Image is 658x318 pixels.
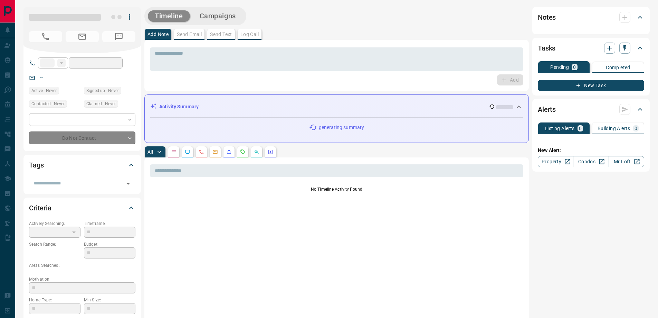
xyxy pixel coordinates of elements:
span: No Email [66,31,99,42]
p: generating summary [319,124,364,131]
h2: Tags [29,160,44,171]
svg: Lead Browsing Activity [185,149,190,155]
svg: Agent Actions [268,149,273,155]
p: Actively Searching: [29,220,80,227]
h2: Notes [538,12,556,23]
div: Criteria [29,200,135,216]
svg: Opportunities [254,149,259,155]
div: Activity Summary [150,100,523,113]
span: No Number [102,31,135,42]
div: Tags [29,157,135,173]
a: -- [40,75,43,80]
h2: Criteria [29,202,51,213]
p: No Timeline Activity Found [150,186,523,192]
div: Do Not Contact [29,131,135,144]
p: Budget: [84,241,135,247]
span: No Number [29,31,62,42]
p: Areas Searched: [29,262,135,269]
span: Claimed - Never [86,100,116,107]
a: Mr.Loft [609,156,644,167]
span: Active - Never [31,87,57,94]
svg: Notes [171,149,177,155]
p: Activity Summary [159,103,199,110]
div: Notes [538,9,644,26]
p: Completed [606,65,630,70]
span: Signed up - Never [86,87,119,94]
p: Add Note [147,32,169,37]
svg: Listing Alerts [226,149,232,155]
p: Pending [550,65,569,70]
svg: Emails [212,149,218,155]
p: Search Range: [29,241,80,247]
p: Motivation: [29,276,135,282]
span: Contacted - Never [31,100,65,107]
p: All [147,149,153,154]
p: 0 [635,126,637,131]
p: 0 [573,65,576,70]
button: New Task [538,80,644,91]
button: Timeline [148,10,190,22]
button: Open [123,179,133,189]
button: Campaigns [193,10,243,22]
div: Tasks [538,40,644,56]
h2: Alerts [538,104,556,115]
h2: Tasks [538,43,555,54]
p: 0 [579,126,582,131]
p: Min Size: [84,297,135,303]
svg: Requests [240,149,246,155]
svg: Calls [199,149,204,155]
p: -- - -- [29,247,80,259]
p: Home Type: [29,297,80,303]
a: Condos [573,156,609,167]
div: Alerts [538,101,644,118]
p: New Alert: [538,147,644,154]
p: Listing Alerts [545,126,575,131]
p: Timeframe: [84,220,135,227]
a: Property [538,156,573,167]
p: Building Alerts [598,126,630,131]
